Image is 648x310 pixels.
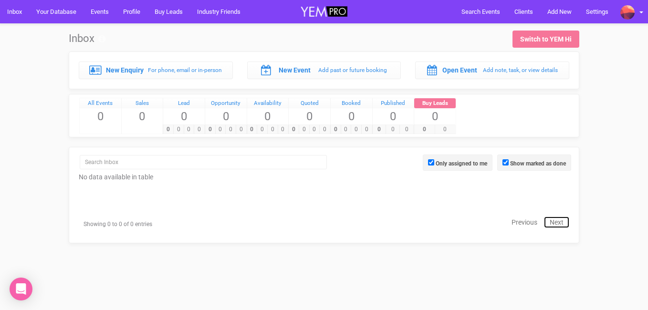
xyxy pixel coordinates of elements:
[80,155,327,169] input: Search Inbox
[80,108,121,124] span: 0
[79,216,233,233] div: Showing 0 to 0 of 0 entries
[386,125,400,134] span: 0
[442,65,477,75] label: Open Event
[483,67,558,73] small: Add note, task, or view details
[122,108,163,124] span: 0
[289,98,330,109] a: Quoted
[331,98,372,109] a: Booked
[520,34,572,44] div: Switch to YEM Hi
[279,65,311,75] label: New Event
[373,108,414,124] span: 0
[399,125,414,134] span: 0
[205,125,216,134] span: 0
[414,108,456,124] span: 0
[247,98,289,109] a: Availability
[205,98,247,109] a: Opportunity
[299,125,310,134] span: 0
[247,108,289,124] span: 0
[361,125,372,134] span: 0
[69,33,105,44] h1: Inbox
[506,217,543,228] a: Previous
[80,98,121,109] a: All Events
[512,31,579,48] a: Switch to YEM Hi
[79,172,569,182] td: No data available in table
[330,125,341,134] span: 0
[351,125,362,134] span: 0
[620,5,635,20] img: profile2.png
[163,125,174,134] span: 0
[510,159,566,168] label: Show marked as done
[278,125,289,134] span: 0
[289,108,330,124] span: 0
[372,125,387,134] span: 0
[331,108,372,124] span: 0
[414,125,435,134] span: 0
[288,125,299,134] span: 0
[514,8,533,15] span: Clients
[173,125,184,134] span: 0
[225,125,236,134] span: 0
[163,108,205,124] span: 0
[247,62,401,79] a: New Event Add past or future booking
[309,125,320,134] span: 0
[461,8,500,15] span: Search Events
[122,98,163,109] a: Sales
[341,125,352,134] span: 0
[10,278,32,300] div: Open Intercom Messenger
[257,125,268,134] span: 0
[148,67,222,73] small: For phone, email or in-person
[319,125,330,134] span: 0
[547,8,572,15] span: Add New
[247,125,258,134] span: 0
[435,125,456,134] span: 0
[436,159,487,168] label: Only assigned to me
[184,125,195,134] span: 0
[267,125,278,134] span: 0
[205,108,247,124] span: 0
[318,67,387,73] small: Add past or future booking
[544,217,569,228] a: Next
[236,125,247,134] span: 0
[79,62,233,79] a: New Enquiry For phone, email or in-person
[215,125,226,134] span: 0
[414,98,456,109] a: Buy Leads
[373,98,414,109] a: Published
[415,62,569,79] a: Open Event Add note, task, or view details
[163,98,205,109] a: Lead
[106,65,144,75] label: New Enquiry
[194,125,205,134] span: 0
